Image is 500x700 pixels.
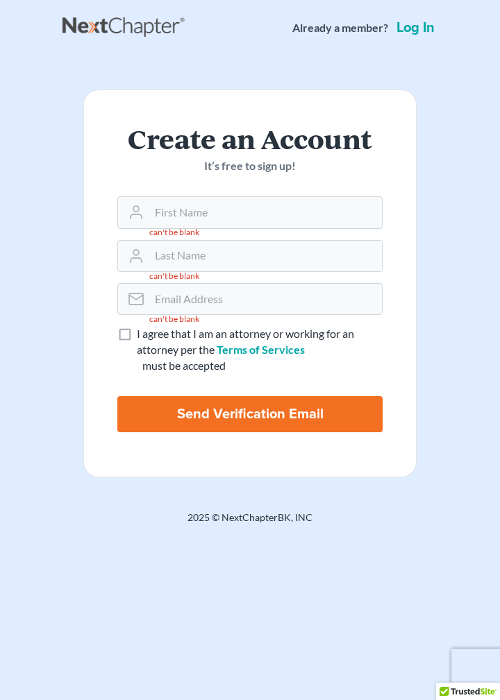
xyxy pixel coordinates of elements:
[149,270,382,282] span: can't be blank
[149,313,382,325] span: can't be blank
[292,20,388,36] strong: Already a member?
[137,327,354,356] span: I agree that I am an attorney or working for an attorney per the
[117,158,383,174] p: It’s free to sign up!
[217,343,305,356] a: Terms of Services
[149,226,382,239] span: can't be blank
[149,241,382,271] input: Last Name
[394,21,437,35] a: Log in
[142,359,226,372] span: must be accepted
[117,123,383,153] h2: Create an Account
[149,284,382,314] input: Email Address
[62,511,437,536] div: 2025 © NextChapterBK, INC
[117,396,383,432] input: Send Verification Email
[149,197,382,228] input: First Name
